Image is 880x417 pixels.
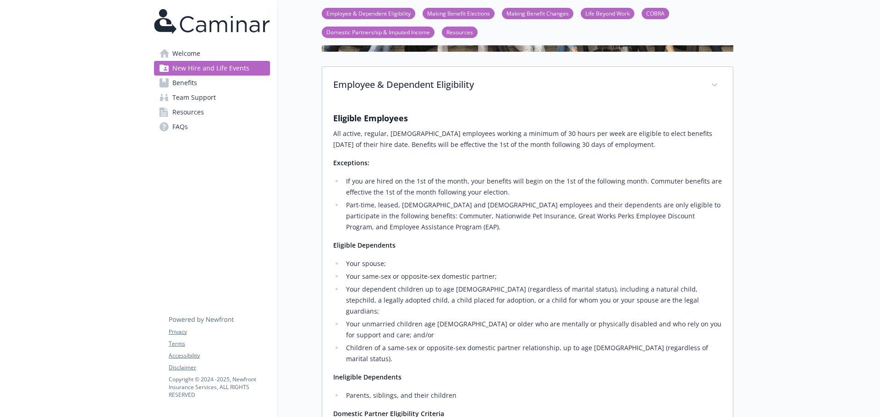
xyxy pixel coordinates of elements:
strong: Exceptions: [333,158,369,167]
li: Your unmarried children age [DEMOGRAPHIC_DATA] or older who are mentally or physically disabled a... [343,319,722,341]
li: Part-time, leased, [DEMOGRAPHIC_DATA] and [DEMOGRAPHIC_DATA] employees and their dependents are o... [343,200,722,233]
li: Your spouse; ​ [343,258,722,269]
span: Team Support [172,90,216,105]
strong: Ineligible Dependents [333,373,401,381]
p: All active, regular, [DEMOGRAPHIC_DATA] employees working a minimum of 30 hours per week are elig... [333,128,722,150]
a: Team Support [154,90,270,105]
li: Children of a same-sex or opposite-sex domestic partner relationship, up to age [DEMOGRAPHIC_DATA... [343,342,722,364]
a: Welcome [154,46,270,61]
a: Domestic Partnership & Imputed Income [322,27,434,36]
li: Your same-sex or opposite-sex domestic partner; ​ [343,271,722,282]
a: Disclaimer [169,363,269,372]
a: Resources [442,27,478,36]
div: Employee & Dependent Eligibility [322,67,733,104]
a: Privacy [169,328,269,336]
a: Employee & Dependent Eligibility [322,9,415,17]
p: Employee & Dependent Eligibility [333,78,700,92]
li: Your dependent children up to age [DEMOGRAPHIC_DATA] (regardless of marital status), including a ... [343,284,722,317]
strong: ​Eligible Dependents​ [333,241,396,249]
a: New Hire and Life Events [154,61,270,76]
a: Benefits [154,76,270,90]
span: New Hire and Life Events [172,61,249,76]
a: FAQs [154,119,270,134]
p: Copyright © 2024 - 2025 , Newfront Insurance Services, ALL RIGHTS RESERVED [169,375,269,399]
span: Benefits [172,76,197,90]
a: Accessibility [169,352,269,360]
a: Making Benefit Elections [423,9,495,17]
a: COBRA [642,9,669,17]
span: Welcome [172,46,200,61]
span: Resources [172,105,204,119]
a: Resources [154,105,270,119]
li: Parents, siblings, and their children [343,390,722,401]
span: FAQs [172,119,188,134]
strong: Eligible Employees [333,113,408,124]
a: Making Benefit Changes [502,9,573,17]
a: Terms [169,340,269,348]
a: Life Beyond Work [581,9,634,17]
li: If you are hired on the 1st of the month, your benefits will begin on the 1st of the following mo... [343,176,722,198]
